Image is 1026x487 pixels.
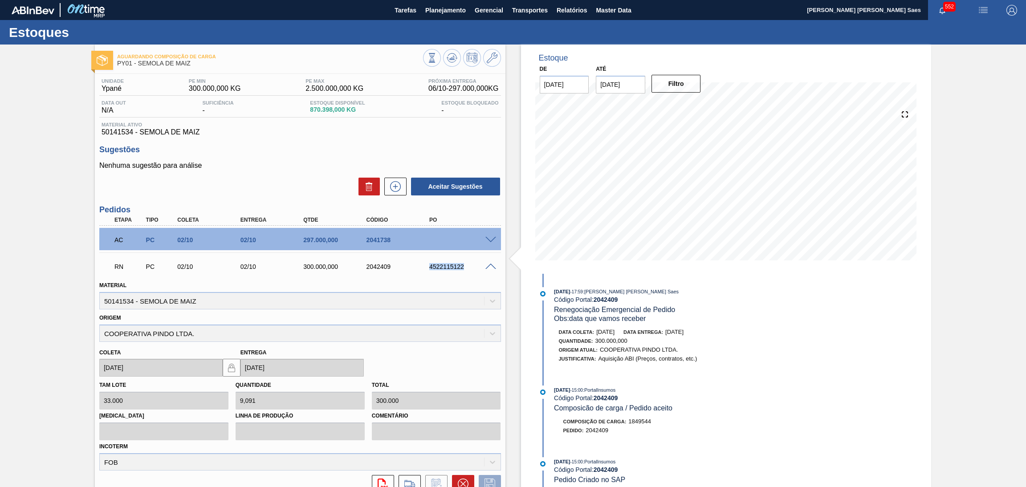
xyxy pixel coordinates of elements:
h3: Sugestões [99,145,501,154]
span: PY01 - SEMOLA DE MAIZ [117,60,423,67]
div: 02/10/2025 [175,263,247,270]
div: Nova sugestão [380,178,407,195]
span: Master Data [596,5,631,16]
div: N/A [99,100,128,114]
div: Em Renegociação [112,257,146,276]
label: Material [99,282,126,288]
div: 4522115122 [427,263,499,270]
div: Código Portal: [554,296,765,303]
div: 02/10/2025 [175,236,247,243]
label: Linha de Produção [236,410,365,422]
div: Código [364,217,436,223]
label: Entrega [240,349,267,356]
span: - 17:59 [570,289,583,294]
label: De [540,66,547,72]
span: Obs: data que vamos receber [554,315,646,322]
div: 2041738 [364,236,436,243]
span: 2042409 [586,427,608,434]
strong: 2042409 [594,394,618,402]
button: Aceitar Sugestões [411,178,500,195]
button: Ir ao Master Data / Geral [483,49,501,67]
span: Próxima Entrega [428,78,498,84]
span: PE MAX [305,78,363,84]
div: Coleta [175,217,247,223]
img: atual [540,390,546,395]
div: Aguardando Composição de Carga [112,230,146,250]
span: - 15:00 [570,459,583,464]
span: Estoque Bloqueado [441,100,498,106]
img: TNhmsLtSVTkK8tSr43FrP2fwEKptu5GPRR3wAAAABJRU5ErkJggg== [12,6,54,14]
span: 06/10 - 297.000,000 KG [428,85,498,93]
span: Pedido Criado no SAP [554,476,625,483]
span: Tarefas [395,5,416,16]
button: Filtro [651,75,701,93]
img: Ícone [97,55,108,66]
input: dd/mm/yyyy [540,76,589,93]
div: - [439,100,501,114]
span: Material ativo [102,122,499,127]
span: Composição de Carga : [563,419,627,424]
span: 300.000,000 [595,337,627,344]
span: [DATE] [554,289,570,294]
label: Total [372,382,389,388]
span: 552 [943,2,956,12]
strong: 2042409 [594,466,618,473]
img: locked [226,362,237,373]
span: Quantidade : [559,338,593,344]
div: Código Portal: [554,466,765,473]
label: Quantidade [236,382,271,388]
span: Estoque Disponível [310,100,365,106]
span: 50141534 - SEMOLA DE MAIZ [102,128,499,136]
span: Pedido : [563,428,584,433]
span: Aguardando Composição de Carga [117,54,423,59]
div: Etapa [112,217,146,223]
span: [DATE] [596,329,615,335]
label: Origem [99,315,121,321]
div: Qtde [301,217,373,223]
span: : PortalInsumos [583,459,615,464]
img: Logout [1006,5,1017,16]
span: [DATE] [554,459,570,464]
span: Aquisição ABI (Preços, contratos, etc.) [598,355,697,362]
h3: Pedidos [99,205,501,215]
div: Código Portal: [554,394,765,402]
img: userActions [978,5,989,16]
span: Transportes [512,5,548,16]
span: 2.500.000,000 KG [305,85,363,93]
span: Renegociação Emergencial de Pedido [554,306,675,313]
div: Pedido de Compra [144,263,178,270]
button: locked [223,359,240,377]
div: Aceitar Sugestões [407,177,501,196]
span: Origem Atual: [559,347,598,353]
div: 297.000,000 [301,236,373,243]
span: Planejamento [425,5,466,16]
div: PO [427,217,499,223]
div: Pedido de Compra [144,236,178,243]
span: 1849544 [628,418,651,425]
span: 870.398,000 KG [310,106,365,113]
div: - [200,100,236,114]
span: [DATE] [665,329,684,335]
span: Justificativa: [559,356,596,361]
button: Notificações [928,4,957,16]
strong: 2042409 [594,296,618,303]
div: Excluir Sugestões [354,178,380,195]
label: Até [596,66,606,72]
span: Relatórios [557,5,587,16]
p: AC [114,236,144,243]
span: : PortalInsumos [583,387,615,393]
input: dd/mm/yyyy [596,76,645,93]
button: Atualizar Gráfico [443,49,461,67]
span: Data out [102,100,126,106]
div: Tipo [144,217,178,223]
button: Programar Estoque [463,49,481,67]
span: Composicão de carga / Pedido aceito [554,404,672,412]
label: Incoterm [99,443,128,450]
span: Data coleta: [559,329,594,335]
span: Data entrega: [623,329,663,335]
span: Suficiência [202,100,233,106]
span: : [PERSON_NAME] [PERSON_NAME] Saes [583,289,679,294]
div: 02/10/2025 [238,263,310,270]
span: 300.000,000 KG [189,85,241,93]
div: 300.000,000 [301,263,373,270]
